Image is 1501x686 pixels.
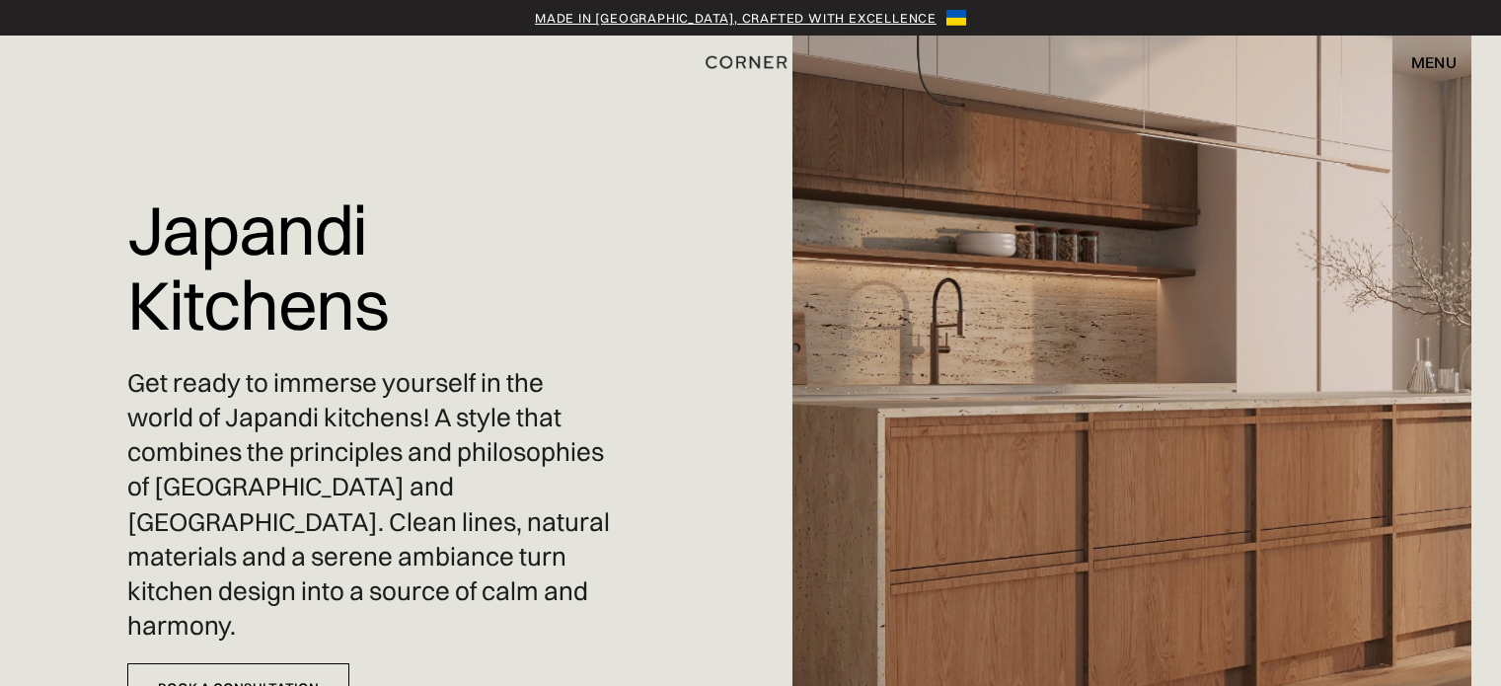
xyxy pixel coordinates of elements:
p: Get ready to immerse yourself in the world of Japandi kitchens! A style that combines the princip... [127,366,612,644]
h1: Japandi Kitchens [127,178,612,356]
a: Made in [GEOGRAPHIC_DATA], crafted with excellence [535,8,937,28]
div: menu [1411,54,1457,70]
a: home [699,49,801,75]
div: menu [1391,45,1457,79]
